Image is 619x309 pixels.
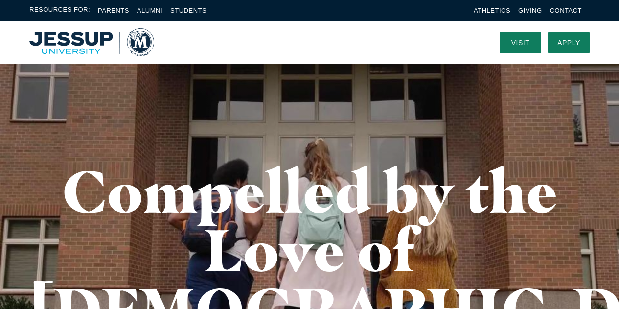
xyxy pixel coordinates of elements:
[98,7,129,14] a: Parents
[29,5,90,16] span: Resources For:
[137,7,162,14] a: Alumni
[548,32,590,53] a: Apply
[170,7,206,14] a: Students
[474,7,510,14] a: Athletics
[550,7,582,14] a: Contact
[500,32,541,53] a: Visit
[518,7,542,14] a: Giving
[29,28,154,56] a: Home
[29,28,154,56] img: Multnomah University Logo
